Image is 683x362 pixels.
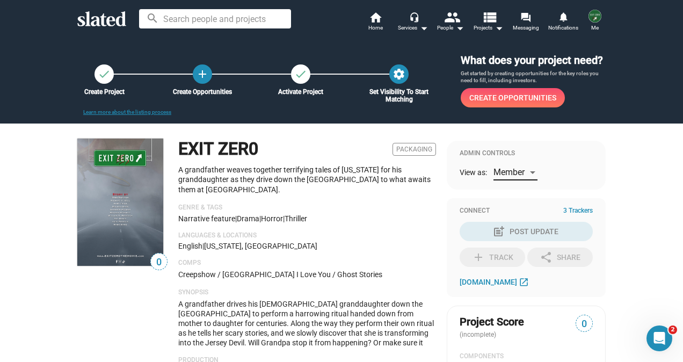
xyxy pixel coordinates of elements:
div: Set Visibility To Start Matching [364,88,434,103]
mat-icon: settings [393,68,405,81]
mat-icon: forum [520,12,531,22]
span: Packaging [393,143,436,156]
span: 3 Trackers [563,207,593,215]
mat-icon: check [294,68,307,81]
div: Share [540,248,580,267]
mat-icon: notifications [558,11,568,21]
div: COMPONENTS [460,352,593,361]
div: Activate Project [265,88,336,96]
mat-icon: check [98,68,111,81]
mat-icon: add [196,68,209,81]
mat-icon: arrow_drop_down [417,21,430,34]
a: Create Opportunities [193,64,212,84]
a: Notifications [544,11,582,34]
mat-icon: home [369,11,382,24]
p: A grandfather weaves together terrifying tales of [US_STATE] for his granddaughter as they drive ... [178,165,436,195]
span: View as: [460,168,487,178]
span: Home [368,21,383,34]
span: Narrative feature [178,214,235,223]
h1: EXIT ZER0 [178,137,258,161]
button: Activate Project [291,64,310,84]
mat-icon: arrow_drop_down [453,21,466,34]
span: Horror [261,214,283,223]
span: Me [591,21,599,34]
a: Learn more about the listing process [83,109,171,115]
mat-icon: add [472,251,485,264]
button: People [432,11,469,34]
button: Share [527,248,593,267]
mat-icon: open_in_new [519,277,529,287]
span: Project Score [460,315,524,329]
span: 2 [669,325,677,334]
span: Notifications [548,21,578,34]
a: [DOMAIN_NAME] [460,276,532,288]
div: Services [398,21,428,34]
div: Connect [460,207,593,215]
div: People [437,21,464,34]
span: English [178,242,202,250]
button: Track [460,248,525,267]
button: Set Visibility To Start Matching [389,64,409,84]
span: Create Opportunities [469,88,556,107]
span: | [202,242,204,250]
span: | [259,214,261,223]
p: Creepshow / [GEOGRAPHIC_DATA] I Love You / Ghost Stories [178,270,436,280]
mat-icon: post_add [492,225,505,238]
div: Create Opportunities [167,88,238,96]
h3: What does your project need? [461,53,606,68]
mat-icon: view_list [482,9,497,25]
span: Member [493,167,525,177]
a: Messaging [507,11,544,34]
p: Genre & Tags [178,204,436,212]
span: 0 [576,317,592,331]
span: Projects [474,21,503,34]
input: Search people and projects [139,9,291,28]
mat-icon: people [444,9,460,25]
span: [US_STATE], [GEOGRAPHIC_DATA] [204,242,317,250]
div: Post Update [495,222,558,241]
span: [DOMAIN_NAME] [460,278,517,286]
p: Synopsis [178,288,436,297]
button: Post Update [460,222,593,241]
span: 0 [151,255,167,270]
img: Kurt Fried [588,10,601,23]
mat-icon: headset_mic [409,12,419,21]
span: Thriller [285,214,307,223]
p: Languages & Locations [178,231,436,240]
mat-icon: arrow_drop_down [492,21,505,34]
span: | [283,214,285,223]
a: Create Opportunities [461,88,565,107]
button: Kurt FriedMe [582,8,608,35]
span: | [235,214,237,223]
iframe: Intercom live chat [646,325,672,351]
p: Get started by creating opportunities for the key roles you need to fill, including investors. [461,70,606,84]
img: EXIT ZER0 [77,139,163,266]
div: Track [472,248,513,267]
p: Comps [178,259,436,267]
mat-icon: share [540,251,553,264]
button: Services [394,11,432,34]
span: (incomplete) [460,331,498,338]
a: Home [357,11,394,34]
span: A grandfather drives his [DEMOGRAPHIC_DATA] granddaughter down the [GEOGRAPHIC_DATA] to perform a... [178,300,434,357]
span: Drama [237,214,259,223]
div: Admin Controls [460,149,593,158]
div: Create Project [69,88,140,96]
button: Projects [469,11,507,34]
span: Messaging [513,21,539,34]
